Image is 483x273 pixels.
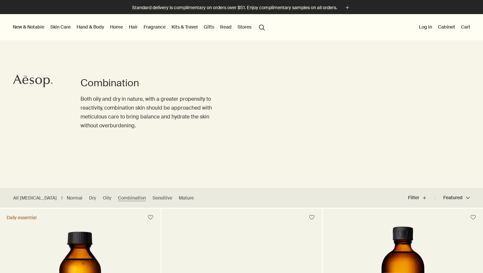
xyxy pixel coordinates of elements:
div: Daily essential [7,215,36,220]
button: Filter [408,190,435,206]
a: Read [219,23,233,31]
a: All [MEDICAL_DATA] [13,195,57,201]
button: Save to cabinet [306,212,318,223]
button: Save to cabinet [145,212,156,223]
a: Normal [67,195,82,201]
a: Mature [179,195,194,201]
button: Stores [236,23,253,31]
button: Save to cabinet [467,212,479,223]
button: Standard delivery is complimentary on orders over $51. Enjoy complimentary samples on all orders. [132,4,351,11]
a: Hair [127,23,139,31]
button: New & Notable [11,23,46,31]
nav: primary [11,14,268,40]
a: Aesop [11,73,54,91]
nav: supplementary [418,14,471,40]
h1: Combination [80,76,215,90]
a: Home [109,23,124,31]
a: Gifts [202,23,216,31]
a: Dry [89,195,96,201]
button: Featured [435,190,470,206]
button: Open search [256,21,268,33]
a: Cabinet [437,23,456,31]
p: Standard delivery is complimentary on orders over $51. Enjoy complimentary samples on all orders. [132,4,337,11]
a: Hand & Body [75,23,105,31]
p: Both oily and dry in nature, with a greater propensity to reactivity, combination skin should be ... [80,94,215,130]
button: Cart [460,23,471,31]
button: Log in [418,23,433,31]
a: Combination [118,195,146,201]
a: Fragrance [142,23,167,31]
svg: Aesop [13,74,53,88]
a: Sensitive [152,195,172,201]
a: Oily [103,195,111,201]
a: Skin Care [49,23,72,31]
a: Kits & Travel [170,23,199,31]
